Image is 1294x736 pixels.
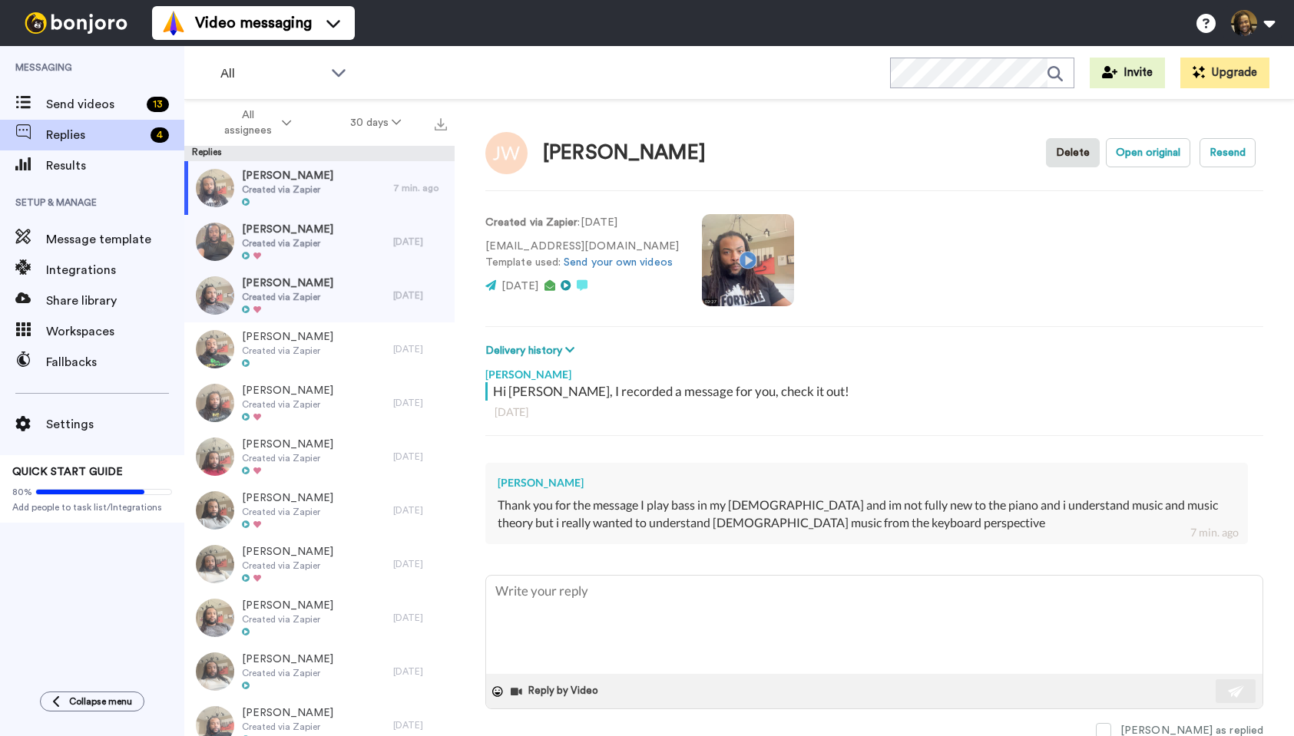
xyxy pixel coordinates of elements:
[393,343,447,355] div: [DATE]
[485,132,528,174] img: Image of Jeremiah West
[195,12,312,34] span: Video messaging
[242,383,333,398] span: [PERSON_NAME]
[46,415,184,434] span: Settings
[485,217,578,228] strong: Created via Zapier
[184,146,455,161] div: Replies
[196,330,234,368] img: 04d79707-c651-479b-90bb-1f8784656b1a-thumb.jpg
[242,437,333,452] span: [PERSON_NAME]
[321,109,431,137] button: 30 days
[184,376,455,430] a: [PERSON_NAME]Created via Zapier[DATE]
[393,665,447,678] div: [DATE]
[196,491,234,530] img: a83bb9c2-eb9a-4d64-b212-52288ea853cc-thumb.jpg
[509,680,603,703] button: Reply by Video
[46,157,184,175] span: Results
[184,322,455,376] a: [PERSON_NAME]Created via Zapier[DATE]
[184,269,455,322] a: [PERSON_NAME]Created via Zapier[DATE]
[196,652,234,691] img: e3c69a84-f8a4-48a4-aabb-5628fec35d4e-thumb.jpg
[485,359,1263,382] div: [PERSON_NAME]
[242,613,333,625] span: Created via Zapier
[393,451,447,463] div: [DATE]
[196,276,234,315] img: 20b2b79e-cfcf-4835-be83-4963ab622a80-thumb.jpg
[242,598,333,613] span: [PERSON_NAME]
[485,239,679,271] p: [EMAIL_ADDRESS][DOMAIN_NAME] Template used:
[184,215,455,269] a: [PERSON_NAME]Created via Zapier[DATE]
[242,398,333,411] span: Created via Zapier
[485,215,679,231] p: : [DATE]
[1190,525,1239,540] div: 7 min. ago
[187,101,321,144] button: All assignees
[501,281,538,292] span: [DATE]
[40,691,144,711] button: Collapse menu
[242,452,333,464] span: Created via Zapier
[498,475,1236,490] div: [PERSON_NAME]
[242,345,333,357] span: Created via Zapier
[12,501,172,513] span: Add people to task list/Integrations
[196,437,234,476] img: 985d6dfd-3877-4abe-8b00-2413bf3feb2c-thumb.jpg
[1228,685,1245,698] img: send-white.svg
[1200,138,1256,167] button: Resend
[12,467,123,477] span: QUICK START GUIDE
[242,490,333,506] span: [PERSON_NAME]
[46,230,184,249] span: Message template
[217,107,279,138] span: All assignees
[184,645,455,698] a: [PERSON_NAME]Created via Zapier[DATE]
[498,497,1236,532] div: Thank you for the message I play bass in my [DEMOGRAPHIC_DATA] and im not fully new to the piano ...
[220,64,323,83] span: All
[196,384,234,422] img: e2dd0900-b354-4c39-b712-78d2caaa9486-thumb.jpg
[393,182,447,194] div: 7 min. ago
[184,161,455,215] a: [PERSON_NAME]Created via Zapier7 min. ago
[242,237,333,249] span: Created via Zapier
[393,289,447,302] div: [DATE]
[564,257,673,268] a: Send your own videos
[46,261,184,279] span: Integrations
[485,342,579,359] button: Delivery history
[184,430,455,484] a: [PERSON_NAME]Created via Zapier[DATE]
[495,404,1254,420] div: [DATE]
[242,667,333,679] span: Created via Zapier
[242,652,333,667] span: [PERSON_NAME]
[393,558,447,570] div: [DATE]
[242,705,333,721] span: [PERSON_NAME]
[430,111,452,134] button: Export all results that match these filters now.
[196,169,234,207] img: bd52acd7-d313-4a07-80f9-5ac4ab59eb8e-thumb.jpg
[196,545,234,583] img: 08bbd10b-61a6-4f2d-9433-fe9bbdaddec0-thumb.jpg
[1106,138,1190,167] button: Open original
[196,223,234,261] img: f9bec66e-5965-43c8-a3f3-39f4b7292dc4-thumb.jpg
[46,126,144,144] span: Replies
[46,322,184,341] span: Workspaces
[242,222,333,237] span: [PERSON_NAME]
[46,95,141,114] span: Send videos
[242,329,333,345] span: [PERSON_NAME]
[393,236,447,248] div: [DATE]
[151,127,169,143] div: 4
[18,12,134,34] img: bj-logo-header-white.svg
[196,599,234,637] img: 438439f4-27b7-4d7a-a13b-65a2a5cb7eaf-thumb.jpg
[1090,58,1165,88] button: Invite
[184,591,455,645] a: [PERSON_NAME]Created via Zapier[DATE]
[393,719,447,731] div: [DATE]
[242,168,333,183] span: [PERSON_NAME]
[242,544,333,559] span: [PERSON_NAME]
[1180,58,1269,88] button: Upgrade
[393,504,447,517] div: [DATE]
[493,382,1259,401] div: Hi [PERSON_NAME], I recorded a message for you, check it out!
[242,559,333,572] span: Created via Zapier
[543,142,706,164] div: [PERSON_NAME]
[184,484,455,537] a: [PERSON_NAME]Created via Zapier[DATE]
[242,506,333,518] span: Created via Zapier
[242,183,333,196] span: Created via Zapier
[242,721,333,733] span: Created via Zapier
[12,486,32,498] span: 80%
[161,11,186,35] img: vm-color.svg
[46,353,184,371] span: Fallbacks
[147,97,169,112] div: 13
[393,612,447,624] div: [DATE]
[435,118,447,130] img: export.svg
[69,695,132,708] span: Collapse menu
[242,276,333,291] span: [PERSON_NAME]
[393,397,447,409] div: [DATE]
[1046,138,1100,167] button: Delete
[46,292,184,310] span: Share library
[184,537,455,591] a: [PERSON_NAME]Created via Zapier[DATE]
